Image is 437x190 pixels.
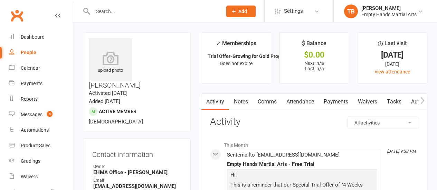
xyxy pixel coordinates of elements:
[9,76,73,91] a: Payments
[21,50,36,55] div: People
[216,39,256,52] div: Memberships
[353,94,382,110] a: Waivers
[282,94,319,110] a: Attendance
[382,94,406,110] a: Tasks
[21,34,45,40] div: Dashboard
[227,152,340,158] span: Sent email to [EMAIL_ADDRESS][DOMAIN_NAME]
[92,148,181,158] h3: Contact information
[344,4,358,18] div: TB
[286,51,343,59] div: $0.00
[375,69,410,74] a: view attendance
[319,94,353,110] a: Payments
[364,60,421,68] div: [DATE]
[89,98,120,104] time: Added [DATE]
[21,158,40,164] div: Gradings
[21,127,49,133] div: Automations
[89,119,143,125] span: [DEMOGRAPHIC_DATA]
[227,161,377,167] div: Empty Hands Martial Arts - Free Trial
[9,29,73,45] a: Dashboard
[9,153,73,169] a: Gradings
[229,171,376,181] p: Hi,
[9,45,73,60] a: People
[387,149,416,154] i: [DATE] 9:38 PM
[47,111,53,117] span: 4
[91,7,218,16] input: Search...
[220,61,253,66] span: Does not expire
[284,3,303,19] span: Settings
[286,60,343,71] p: Next: n/a Last: n/a
[89,51,132,74] div: upload photo
[238,9,247,14] span: Add
[99,109,136,114] span: Active member
[9,138,73,153] a: Product Sales
[21,81,42,86] div: Payments
[93,169,181,176] strong: EHMA Office - [PERSON_NAME]
[21,112,42,117] div: Messages
[93,163,181,170] div: Owner
[361,5,417,11] div: [PERSON_NAME]
[208,53,296,59] strong: Trial Offer-Growing for Gold Programme
[210,138,418,149] li: This Month
[89,90,127,96] time: Activated [DATE]
[21,96,38,102] div: Reports
[89,38,185,89] h3: [PERSON_NAME]
[9,60,73,76] a: Calendar
[9,91,73,107] a: Reports
[216,40,220,47] i: ✓
[9,122,73,138] a: Automations
[364,51,421,59] div: [DATE]
[253,94,282,110] a: Comms
[378,39,407,51] div: Last visit
[302,39,326,51] div: $ Balance
[93,177,181,184] div: Email
[8,7,26,24] a: Clubworx
[361,11,417,18] div: Empty Hands Martial Arts
[9,107,73,122] a: Messages 4
[210,117,418,127] h3: Activity
[21,174,38,179] div: Waivers
[201,94,229,110] a: Activity
[93,183,181,189] strong: [EMAIL_ADDRESS][DOMAIN_NAME]
[226,6,256,17] button: Add
[21,65,40,71] div: Calendar
[21,143,50,148] div: Product Sales
[9,169,73,184] a: Waivers
[229,94,253,110] a: Notes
